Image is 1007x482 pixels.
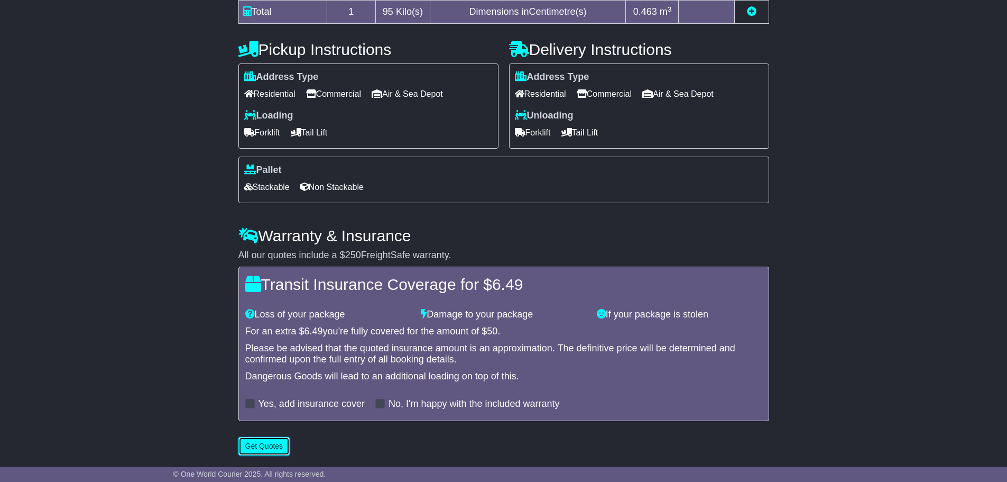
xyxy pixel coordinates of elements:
[245,326,762,338] div: For an extra $ you're fully covered for the amount of $ .
[633,6,657,17] span: 0.463
[238,250,769,261] div: All our quotes include a $ FreightSafe warranty.
[577,86,632,102] span: Commercial
[240,309,416,321] div: Loss of your package
[244,71,319,83] label: Address Type
[244,110,293,122] label: Loading
[561,124,598,141] span: Tail Lift
[415,309,592,321] div: Damage to your package
[492,276,523,293] span: 6.49
[244,179,290,195] span: Stackable
[389,398,560,410] label: No, I'm happy with the included warranty
[668,5,672,13] sup: 3
[515,71,589,83] label: Address Type
[345,250,361,260] span: 250
[642,86,714,102] span: Air & Sea Depot
[238,41,498,58] h4: Pickup Instructions
[487,326,497,337] span: 50
[244,124,280,141] span: Forklift
[300,179,364,195] span: Non Stackable
[173,470,326,478] span: © One World Courier 2025. All rights reserved.
[515,110,574,122] label: Unloading
[245,343,762,366] div: Please be advised that the quoted insurance amount is an approximation. The definitive price will...
[245,371,762,383] div: Dangerous Goods will lead to an additional loading on top of this.
[244,86,295,102] span: Residential
[515,124,551,141] span: Forklift
[238,227,769,244] h4: Warranty & Insurance
[376,1,430,24] td: Kilo(s)
[430,1,626,24] td: Dimensions in Centimetre(s)
[291,124,328,141] span: Tail Lift
[592,309,768,321] div: If your package is stolen
[660,6,672,17] span: m
[383,6,393,17] span: 95
[372,86,443,102] span: Air & Sea Depot
[238,437,290,456] button: Get Quotes
[306,86,361,102] span: Commercial
[304,326,323,337] span: 6.49
[258,398,365,410] label: Yes, add insurance cover
[244,165,282,176] label: Pallet
[238,1,327,24] td: Total
[747,6,756,17] a: Add new item
[327,1,376,24] td: 1
[509,41,769,58] h4: Delivery Instructions
[515,86,566,102] span: Residential
[245,276,762,293] h4: Transit Insurance Coverage for $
